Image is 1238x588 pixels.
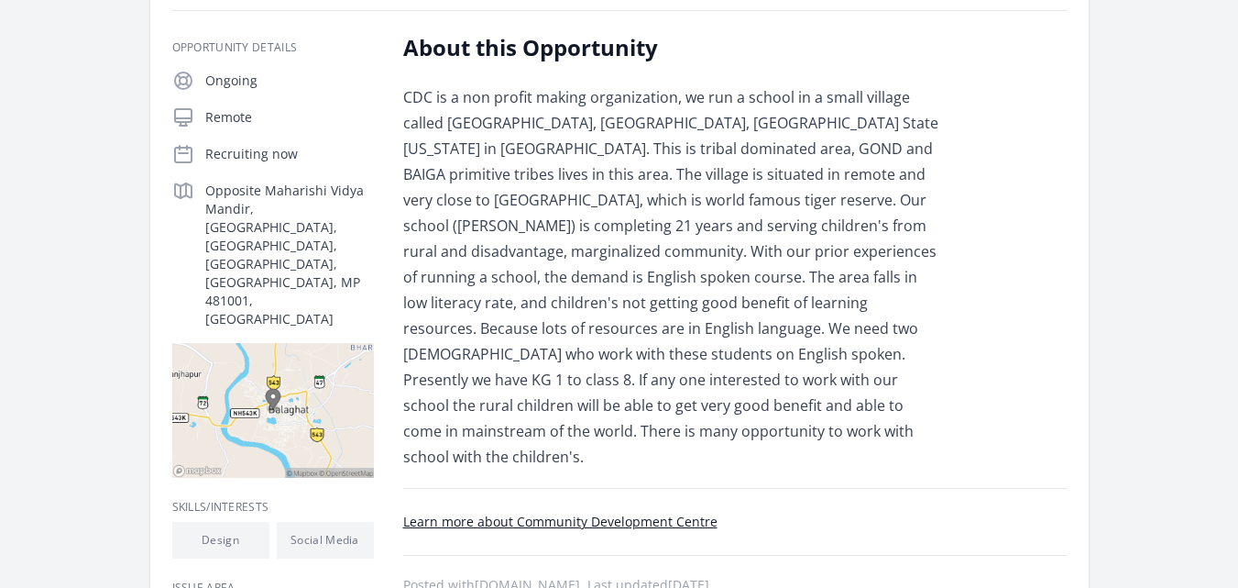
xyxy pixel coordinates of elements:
[205,108,374,127] p: Remote
[205,182,374,328] p: Opposite Maharishi Vidya Mandir, [GEOGRAPHIC_DATA], [GEOGRAPHIC_DATA], [GEOGRAPHIC_DATA], [GEOGRA...
[403,513,718,530] a: Learn more about Community Development Centre
[172,40,374,55] h3: Opportunity Details
[403,33,939,62] h2: About this Opportunity
[403,84,939,470] p: CDC is a non profit making organization, we run a school in a small village called [GEOGRAPHIC_DA...
[205,145,374,163] p: Recruiting now
[172,343,374,478] img: Map
[172,522,269,559] li: Design
[172,500,374,515] h3: Skills/Interests
[205,72,374,90] p: Ongoing
[277,522,374,559] li: Social Media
